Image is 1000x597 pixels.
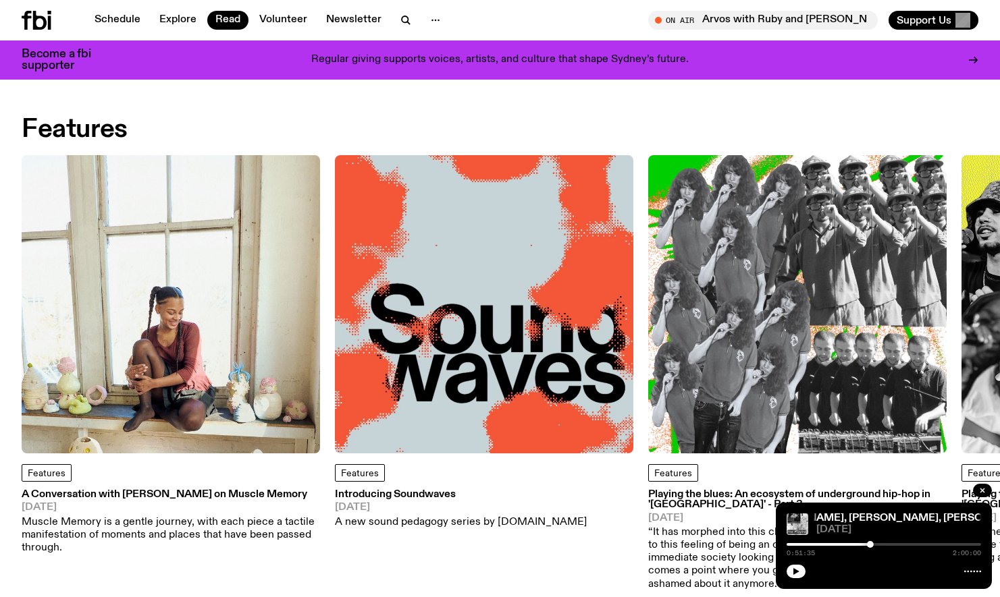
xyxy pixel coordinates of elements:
span: Features [28,469,65,478]
span: 2:00:00 [953,550,981,557]
button: Support Us [889,11,978,30]
a: Newsletter [318,11,390,30]
h3: Introducing Soundwaves [335,490,587,500]
h3: Become a fbi supporter [22,49,108,72]
a: A Conversation with [PERSON_NAME] on Muscle Memory[DATE]Muscle Memory is a gentle journey, with e... [22,490,320,555]
h2: Features [22,117,128,142]
h3: Playing the blues: An ecosystem of underground hip-hop in '[GEOGRAPHIC_DATA]' - Part 3 [648,490,947,510]
p: Regular giving supports voices, artists, and culture that shape Sydney’s future. [311,54,689,66]
span: [DATE] [648,513,947,523]
p: “It has morphed into this chimerical, mongrel thing...It speaks to this feeling of being an outsi... [648,526,947,591]
span: Support Us [897,14,951,26]
span: Features [341,469,379,478]
a: Explore [151,11,205,30]
a: Read [207,11,248,30]
span: [DATE] [22,503,320,513]
p: Muscle Memory is a gentle journey, with each piece a tactile manifestation of moments and places ... [22,516,320,555]
a: Schedule [86,11,149,30]
button: On AirArvos with Ruby and [PERSON_NAME] [648,11,878,30]
span: [DATE] [335,503,587,513]
a: Volunteer [251,11,315,30]
a: Playing the blues: An ecosystem of underground hip-hop in '[GEOGRAPHIC_DATA]' - Part 3[DATE]“It h... [648,490,947,591]
a: Features [22,464,72,482]
h3: A Conversation with [PERSON_NAME] on Muscle Memory [22,490,320,500]
a: Introducing Soundwaves[DATE]A new sound pedagogy series by [DOMAIN_NAME] [335,490,587,529]
img: The text Sound waves, with one word stacked upon another, in black text on a bluish-gray backgrou... [335,155,633,453]
a: Features [648,464,698,482]
span: Features [654,469,692,478]
p: A new sound pedagogy series by [DOMAIN_NAME] [335,516,587,529]
a: Features [335,464,385,482]
span: 0:51:35 [787,550,815,557]
span: [DATE] [816,525,981,535]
